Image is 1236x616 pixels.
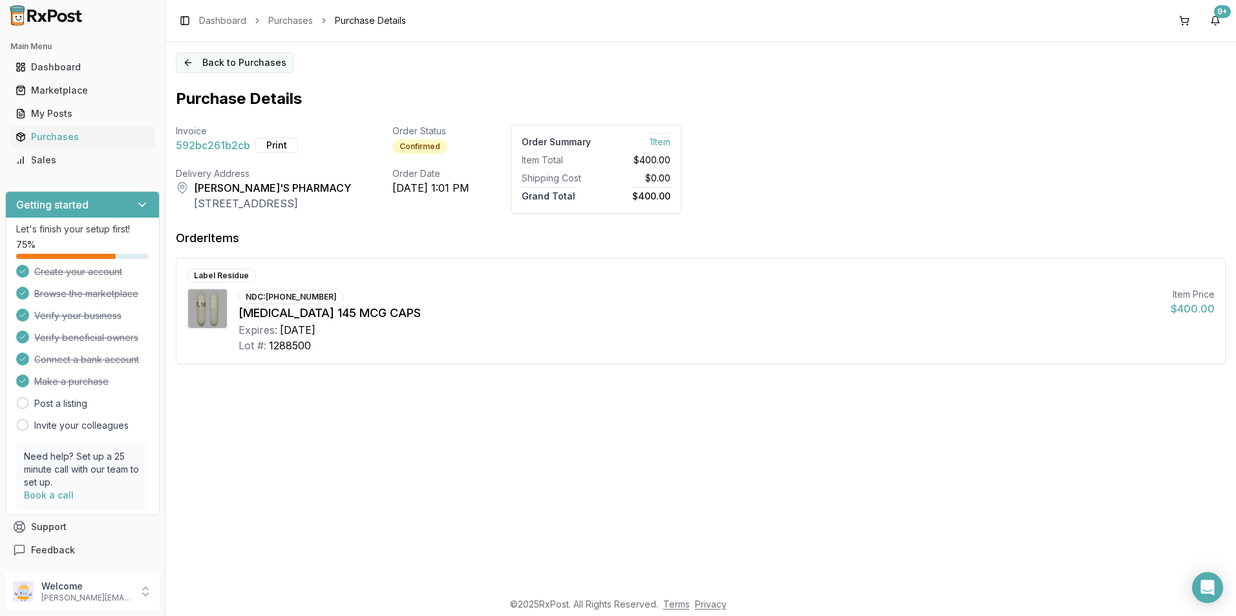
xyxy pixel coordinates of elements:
[199,14,406,27] nav: breadcrumb
[601,172,670,185] div: $0.00
[1192,572,1223,603] div: Open Intercom Messenger
[5,57,160,77] button: Dashboard
[522,187,575,201] span: Grand Total
[13,581,34,602] img: User avatar
[663,599,690,610] a: Terms
[194,196,351,211] div: [STREET_ADDRESS]
[176,167,351,180] div: Delivery Address
[34,375,109,388] span: Make a purchase
[34,419,129,432] a: Invite your colleagues
[16,61,149,74] div: Dashboard
[5,103,160,124] button: My Posts
[5,539,160,562] button: Feedback
[16,107,149,120] div: My Posts
[10,56,154,79] a: Dashboard
[24,450,141,489] p: Need help? Set up a 25 minute call with our team to set up.
[194,180,351,196] div: [PERSON_NAME]'S PHARMACY
[16,197,89,212] h3: Getting started
[255,138,298,153] button: Print
[1214,5,1231,18] div: 9+
[5,5,88,26] img: RxPost Logo
[10,79,154,102] a: Marketplace
[392,139,447,154] div: Confirmed
[34,353,139,366] span: Connect a bank account
[34,331,138,344] span: Verify beneficial owners
[632,187,670,201] span: $400.00
[34,265,122,278] span: Create your account
[392,167,469,180] div: Order Date
[34,287,138,300] span: Browse the marketplace
[10,125,154,149] a: Purchases
[41,580,131,593] p: Welcome
[176,52,293,73] button: Back to Purchases
[176,125,351,138] div: Invoice
[239,322,277,338] div: Expires:
[269,338,311,353] div: 1288500
[268,14,313,27] a: Purchases
[10,149,154,172] a: Sales
[10,102,154,125] a: My Posts
[176,88,1226,109] h1: Purchase Details
[239,290,344,304] div: NDC: [PHONE_NUMBER]
[5,515,160,539] button: Support
[335,14,406,27] span: Purchase Details
[16,238,36,251] span: 75 %
[188,289,227,328] img: Linzess 145 MCG CAPS
[239,304,1160,322] div: [MEDICAL_DATA] 145 MCG CAPS
[601,154,670,167] div: $400.00
[1205,10,1226,31] button: 9+
[5,127,160,147] button: Purchases
[522,172,591,185] div: Shipping Cost
[176,138,250,153] span: 592bc261b2cb
[16,154,149,167] div: Sales
[1171,288,1215,301] div: Item Price
[280,322,315,338] div: [DATE]
[41,593,131,603] p: [PERSON_NAME][EMAIL_ADDRESS][DOMAIN_NAME]
[5,150,160,170] button: Sales
[16,130,149,143] div: Purchases
[199,14,246,27] a: Dashboard
[695,599,727,610] a: Privacy
[10,41,154,52] h2: Main Menu
[24,489,74,500] a: Book a call
[522,154,591,167] div: Item Total
[16,84,149,97] div: Marketplace
[31,544,75,557] span: Feedback
[239,338,266,353] div: Lot #:
[522,136,591,149] div: Order Summary
[392,180,469,196] div: [DATE] 1:01 PM
[16,223,149,236] p: Let's finish your setup first!
[34,309,122,322] span: Verify your business
[1171,301,1215,316] div: $400.00
[176,229,239,247] div: Order Items
[392,125,469,138] div: Order Status
[5,80,160,101] button: Marketplace
[34,397,87,410] a: Post a listing
[650,133,670,147] span: 1 Item
[187,269,256,283] div: Label Residue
